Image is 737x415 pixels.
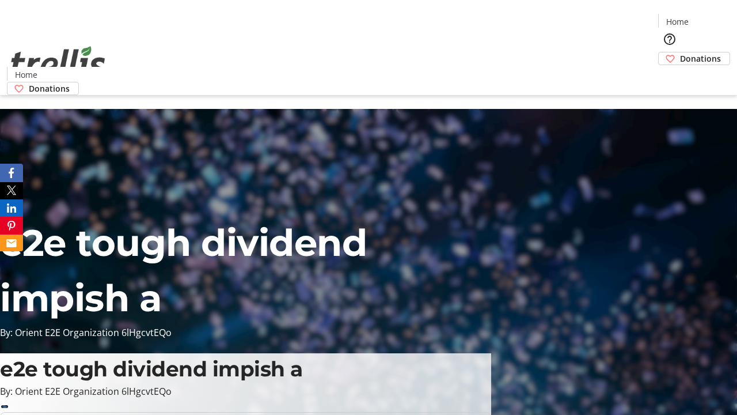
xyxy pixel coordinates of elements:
[658,52,730,65] a: Donations
[7,69,44,81] a: Home
[7,82,79,95] a: Donations
[29,82,70,95] span: Donations
[680,52,721,65] span: Donations
[658,28,681,51] button: Help
[658,65,681,88] button: Cart
[666,16,689,28] span: Home
[15,69,37,81] span: Home
[7,33,109,91] img: Orient E2E Organization 6lHgcvtEQo's Logo
[659,16,696,28] a: Home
